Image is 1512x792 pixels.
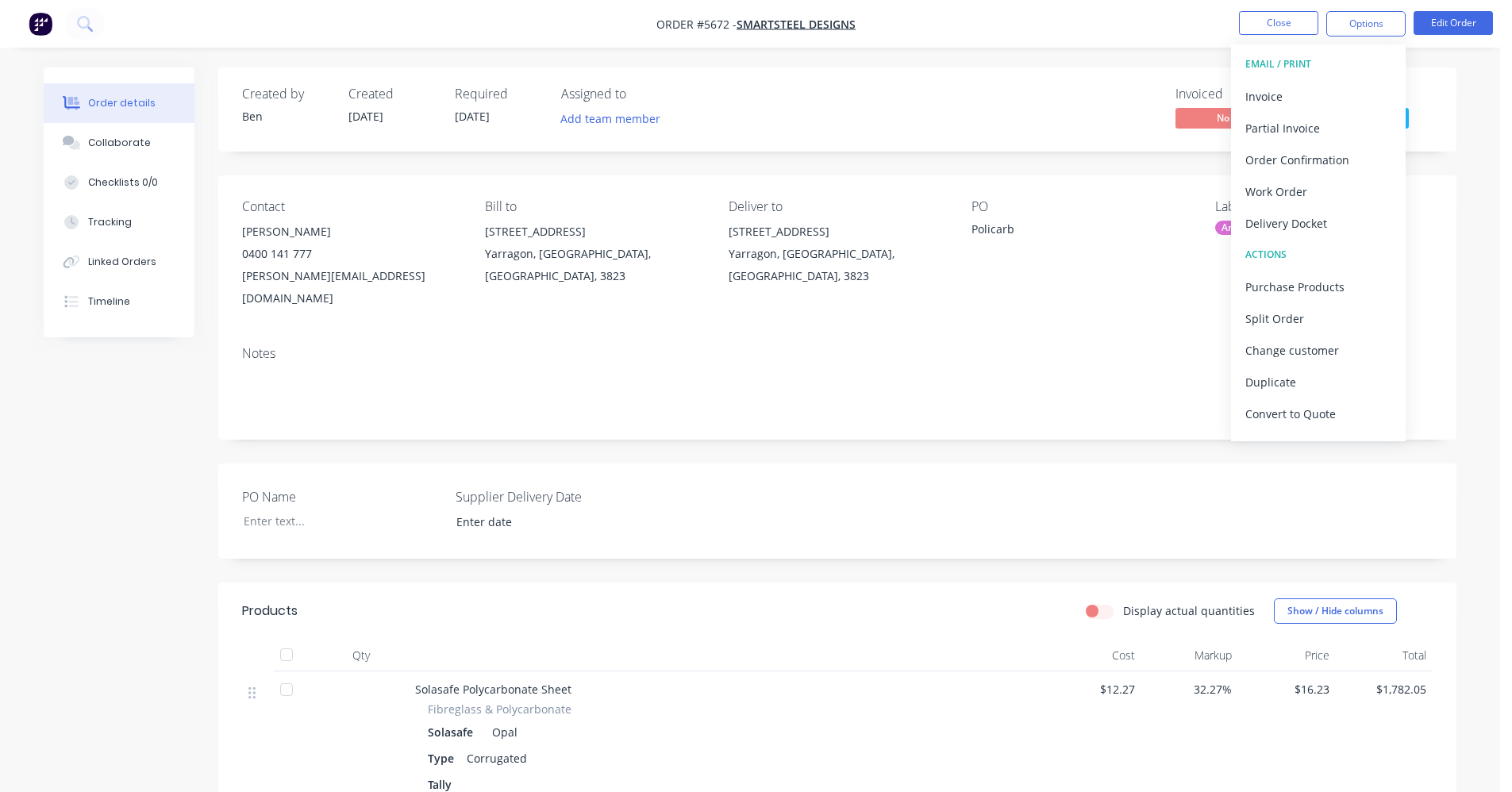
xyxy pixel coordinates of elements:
div: Tracking [88,215,132,229]
div: Work Order [1245,180,1391,203]
div: Opal [486,721,517,744]
div: Required [455,87,542,102]
div: Order Confirmation [1245,148,1391,171]
button: Delivery Docket [1231,207,1406,239]
button: Change customer [1231,334,1406,366]
div: Created by [242,87,329,102]
button: Order details [44,83,194,123]
div: Invoiced [1175,87,1295,102]
input: Enter date [445,510,643,534]
span: [DATE] [455,109,490,124]
a: SMARTSTEEL DESIGNS [737,17,856,32]
div: Qty [314,640,409,671]
div: Bill to [485,199,702,214]
button: Tracking [44,202,194,242]
button: EMAIL / PRINT [1231,48,1406,80]
div: [STREET_ADDRESS]Yarragon, [GEOGRAPHIC_DATA], [GEOGRAPHIC_DATA], 3823 [485,221,702,287]
div: EMAIL / PRINT [1245,54,1391,75]
button: ACTIONS [1231,239,1406,271]
label: Display actual quantities [1123,602,1255,619]
div: [STREET_ADDRESS] [485,221,702,243]
button: Edit Order [1414,11,1493,35]
div: Purchase Products [1245,275,1391,298]
span: Fibreglass & Polycarbonate [428,701,571,717]
button: Show / Hide columns [1274,598,1397,624]
div: Yarragon, [GEOGRAPHIC_DATA], [GEOGRAPHIC_DATA], 3823 [485,243,702,287]
button: Add team member [552,108,669,129]
button: Collaborate [44,123,194,163]
div: ACTIONS [1245,244,1391,265]
button: Purchase Products [1231,271,1406,302]
button: Linked Orders [44,242,194,282]
button: Checklists 0/0 [44,163,194,202]
div: Solasafe [428,721,479,744]
div: Total [1336,640,1433,671]
div: Notes [242,346,1433,361]
button: Close [1239,11,1318,35]
button: Archive [1231,429,1406,461]
label: Supplier Delivery Date [456,487,654,506]
img: Factory [29,12,52,36]
div: Ampelite [1215,221,1268,235]
button: Invoice [1231,80,1406,112]
div: [STREET_ADDRESS]Yarragon, [GEOGRAPHIC_DATA], [GEOGRAPHIC_DATA], 3823 [729,221,946,287]
div: [PERSON_NAME] [242,221,460,243]
div: Labels [1215,199,1433,214]
div: Order details [88,96,156,110]
div: Cost [1044,640,1141,671]
label: PO Name [242,487,441,506]
div: Delivery Docket [1245,212,1391,235]
div: [PERSON_NAME]0400 141 777[PERSON_NAME][EMAIL_ADDRESS][DOMAIN_NAME] [242,221,460,309]
button: Options [1326,11,1406,37]
div: Corrugated [460,747,533,770]
div: Convert to Quote [1245,402,1391,425]
div: Deliver to [729,199,946,214]
div: Duplicate [1245,371,1391,394]
button: Work Order [1231,175,1406,207]
div: Policarb [971,221,1170,243]
div: Yarragon, [GEOGRAPHIC_DATA], [GEOGRAPHIC_DATA], 3823 [729,243,946,287]
span: $12.27 [1050,681,1135,698]
div: PO [971,199,1189,214]
div: Change customer [1245,339,1391,362]
span: 32.27% [1148,681,1233,698]
div: Partial Invoice [1245,117,1391,140]
button: Partial Invoice [1231,112,1406,144]
div: 0400 141 777 [242,243,460,265]
span: $16.23 [1245,681,1329,698]
span: Order #5672 - [656,17,737,32]
div: Products [242,602,298,621]
div: [PERSON_NAME][EMAIL_ADDRESS][DOMAIN_NAME] [242,265,460,309]
div: Ben [242,108,329,125]
div: Linked Orders [88,255,156,269]
button: Duplicate [1231,366,1406,398]
span: No [1175,108,1271,128]
div: Assigned to [561,87,720,102]
div: Collaborate [88,136,151,150]
div: Created [348,87,436,102]
button: Add team member [561,108,669,129]
div: Checklists 0/0 [88,175,158,190]
button: Convert to Quote [1231,398,1406,429]
div: Archive [1245,434,1391,457]
span: $1,782.05 [1342,681,1427,698]
button: Timeline [44,282,194,321]
div: Markup [1141,640,1239,671]
div: Price [1238,640,1336,671]
div: [STREET_ADDRESS] [729,221,946,243]
div: Invoice [1245,85,1391,108]
span: Solasafe Polycarbonate Sheet [415,682,571,697]
div: Contact [242,199,460,214]
button: Order Confirmation [1231,144,1406,175]
div: Split Order [1245,307,1391,330]
button: Split Order [1231,302,1406,334]
div: Type [428,747,460,770]
div: Timeline [88,294,130,309]
span: [DATE] [348,109,383,124]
